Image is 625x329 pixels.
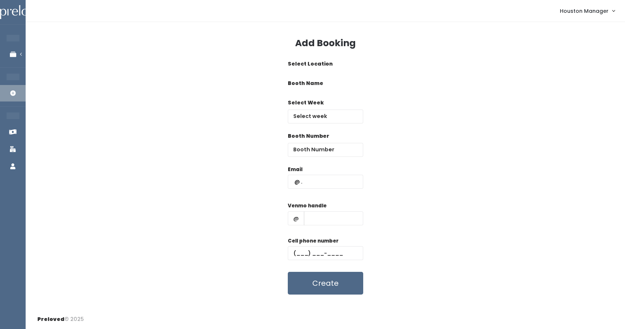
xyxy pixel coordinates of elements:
h3: Add Booking [295,38,356,48]
input: (___) ___-____ [288,246,363,260]
label: Select Week [288,99,324,107]
a: Houston Manager [553,3,622,19]
label: Cell phone number [288,237,339,245]
label: Venmo handle [288,202,327,210]
input: Booth Number [288,143,363,157]
label: Booth Number [288,132,329,140]
label: Booth Name [288,80,323,87]
button: Create [288,272,363,295]
span: @ [288,211,304,225]
input: Select week [288,110,363,123]
input: @ . [288,175,363,189]
span: Preloved [37,315,64,323]
label: Email [288,166,302,173]
div: © 2025 [37,310,84,323]
label: Select Location [288,60,333,68]
span: Houston Manager [560,7,609,15]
